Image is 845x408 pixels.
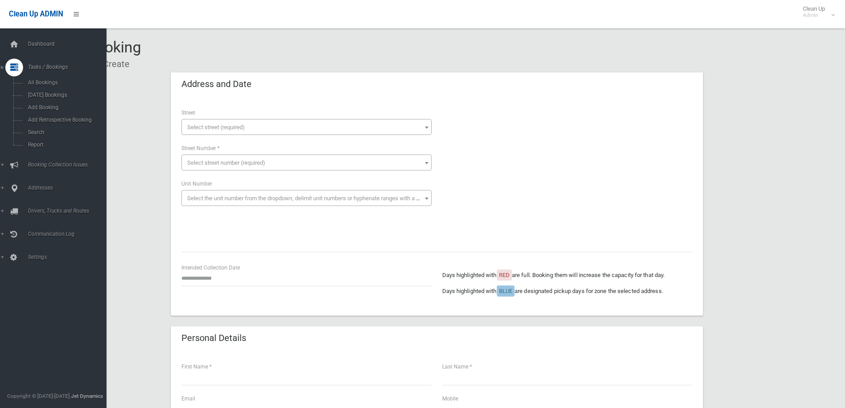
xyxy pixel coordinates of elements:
p: Days highlighted with are full. Booking them will increase the capacity for that day. [442,270,692,281]
span: RED [499,272,510,278]
small: Admin [803,12,825,19]
span: [DATE] Bookings [25,92,106,98]
span: Select the unit number from the dropdown, delimit unit numbers or hyphenate ranges with a comma [187,195,435,202]
header: Address and Date [171,75,262,93]
span: Tasks / Bookings [25,64,113,70]
span: Addresses [25,185,113,191]
span: Copyright © [DATE]-[DATE] [7,393,70,399]
header: Personal Details [171,329,257,347]
span: Select street (required) [187,124,245,131]
span: Search [25,129,106,135]
span: Dashboard [25,41,113,47]
span: Add Booking [25,104,106,111]
span: Booking Collection Issues [25,162,113,168]
span: Select street number (required) [187,159,265,166]
li: Create [97,56,130,72]
p: Days highlighted with are designated pickup days for zone the selected address. [442,286,692,297]
strong: Jet Dynamics [71,393,103,399]
span: Report [25,142,106,148]
span: Clean Up ADMIN [9,10,63,18]
span: All Bookings [25,79,106,86]
span: Communication Log [25,231,113,237]
span: Settings [25,254,113,260]
span: BLUE [499,288,512,294]
span: Clean Up [798,5,834,19]
span: Add Retrospective Booking [25,117,106,123]
span: Drivers, Trucks and Routes [25,208,113,214]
